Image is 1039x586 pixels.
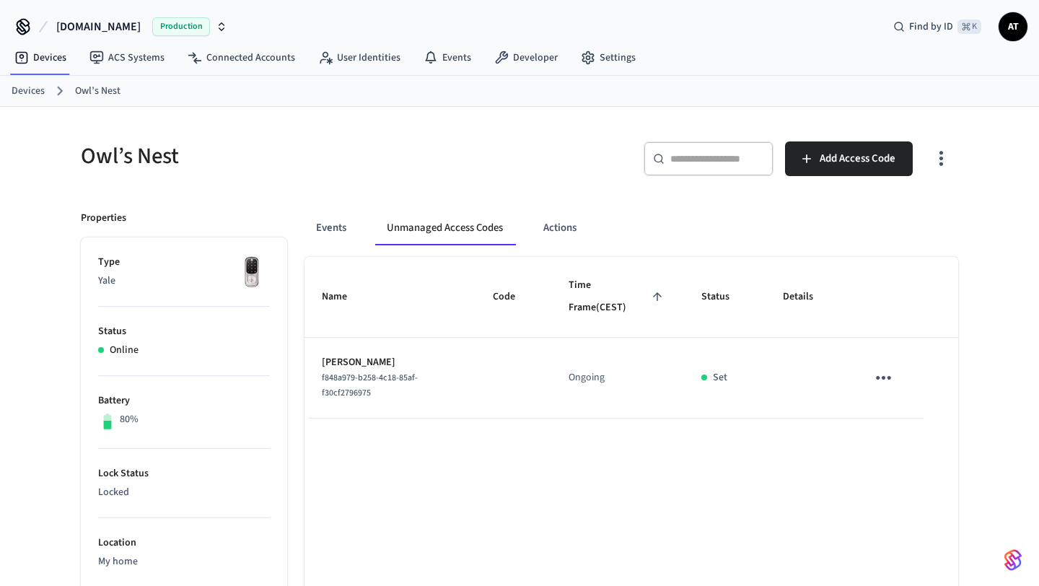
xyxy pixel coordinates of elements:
span: Name [322,286,366,308]
button: Unmanaged Access Codes [375,211,514,245]
span: Find by ID [909,19,953,34]
p: Location [98,535,270,551]
h5: Owl’s Nest [81,141,511,171]
p: Type [98,255,270,270]
button: Events [304,211,358,245]
span: Code [493,286,534,308]
p: Online [110,343,139,358]
span: Status [701,286,748,308]
div: ant example [304,211,958,245]
span: Details [783,286,832,308]
p: Locked [98,485,270,500]
a: Devices [12,84,45,99]
a: Events [412,45,483,71]
a: User Identities [307,45,412,71]
span: f848a979-b258-4c18-85af-f30cf2796975 [322,372,418,399]
a: Connected Accounts [176,45,307,71]
p: Status [98,324,270,339]
span: Add Access Code [820,149,895,168]
p: Lock Status [98,466,270,481]
table: sticky table [304,257,958,419]
a: Settings [569,45,647,71]
a: Owl’s Nest [75,84,120,99]
button: AT [999,12,1027,41]
div: Find by ID⌘ K [882,14,993,40]
td: Ongoing [551,338,684,419]
p: My home [98,554,270,569]
button: Actions [532,211,588,245]
span: Production [152,17,210,36]
span: ⌘ K [957,19,981,34]
a: Developer [483,45,569,71]
img: Yale Assure Touchscreen Wifi Smart Lock, Satin Nickel, Front [234,255,270,291]
img: SeamLogoGradient.69752ec5.svg [1004,548,1022,572]
p: Battery [98,393,270,408]
p: Yale [98,274,270,289]
span: Time Frame(CEST) [569,274,667,320]
span: AT [1000,14,1026,40]
p: [PERSON_NAME] [322,355,458,370]
a: ACS Systems [78,45,176,71]
button: Add Access Code [785,141,913,176]
p: Set [713,370,727,385]
span: [DOMAIN_NAME] [56,18,141,35]
p: Properties [81,211,126,226]
a: Devices [3,45,78,71]
p: 80% [120,412,139,427]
